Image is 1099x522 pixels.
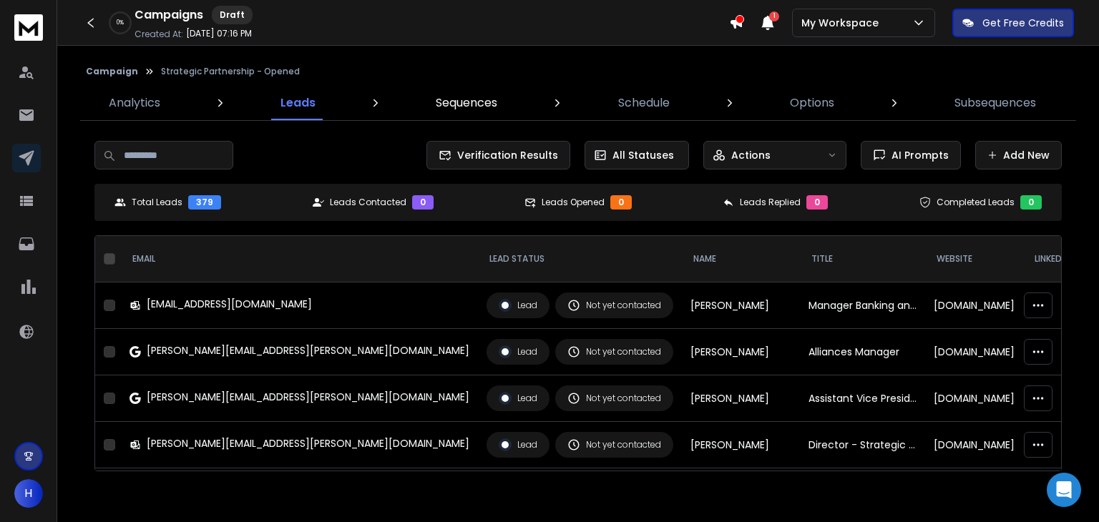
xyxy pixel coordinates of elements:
p: Leads [280,94,316,112]
div: Lead [499,438,537,451]
span: 1 [769,11,779,21]
div: Not yet contacted [567,438,661,451]
th: EMAIL [121,236,478,282]
p: Created At: [135,29,183,40]
img: logo [14,14,43,41]
p: Strategic Partnership - Opened [161,66,300,77]
p: Analytics [109,94,160,112]
a: Schedule [610,86,678,120]
p: Subsequences [954,94,1036,112]
a: Options [781,86,843,120]
td: Director - Strategic Alliances & Channel Development [800,422,925,468]
p: Total Leads [132,197,182,208]
div: 0 [610,195,632,210]
div: Not yet contacted [567,299,661,312]
p: Leads Opened [542,197,605,208]
td: Assistant Vice President - Partnership & Alliances [800,375,925,422]
div: 0 [1020,195,1042,210]
div: Open Intercom Messenger [1047,473,1081,507]
th: title [800,236,925,282]
td: Head Strategic Alliances & Channels [800,468,925,515]
div: Draft [212,6,253,24]
p: [DATE] 07:16 PM [186,28,252,39]
p: Leads Replied [740,197,801,208]
div: Lead [499,299,537,312]
td: [PERSON_NAME] [682,468,800,515]
a: Leads [272,86,324,120]
td: Alliances Manager [800,329,925,375]
a: Sequences [427,86,506,120]
div: Lead [499,345,537,358]
p: Schedule [618,94,670,112]
td: [PERSON_NAME] [682,375,800,422]
p: Actions [731,148,771,162]
td: [PERSON_NAME] [682,329,800,375]
td: Manager Banking and Strategic Alliances South [800,282,925,329]
div: 379 [188,195,221,210]
button: Add New [975,141,1062,169]
p: Completed Leads [937,197,1015,208]
div: 0 [412,195,434,210]
td: [PERSON_NAME] [682,282,800,329]
td: [PERSON_NAME] [682,422,800,468]
td: [DOMAIN_NAME] [925,468,1023,515]
button: H [14,479,43,508]
td: [DOMAIN_NAME] [925,329,1023,375]
button: Get Free Credits [952,9,1074,37]
a: Subsequences [946,86,1045,120]
th: LEAD STATUS [478,236,682,282]
td: [DOMAIN_NAME] [925,282,1023,329]
div: [PERSON_NAME][EMAIL_ADDRESS][PERSON_NAME][DOMAIN_NAME] [147,390,469,404]
button: AI Prompts [861,141,961,169]
p: Sequences [436,94,497,112]
button: Verification Results [426,141,570,169]
p: All Statuses [612,148,674,162]
p: Options [790,94,834,112]
td: [DOMAIN_NAME] [925,422,1023,468]
div: [EMAIL_ADDRESS][DOMAIN_NAME] [147,297,312,311]
p: Get Free Credits [982,16,1064,30]
button: Campaign [86,66,138,77]
div: [PERSON_NAME][EMAIL_ADDRESS][PERSON_NAME][DOMAIN_NAME] [147,436,469,450]
h1: Campaigns [135,6,203,24]
span: AI Prompts [886,148,949,162]
td: [DOMAIN_NAME] [925,375,1023,422]
th: NAME [682,236,800,282]
p: 0 % [117,19,124,27]
div: Not yet contacted [567,392,661,405]
th: website [925,236,1023,282]
p: My Workspace [801,16,884,30]
span: Verification Results [451,148,558,162]
div: Not yet contacted [567,345,661,358]
div: [PERSON_NAME][EMAIL_ADDRESS][PERSON_NAME][DOMAIN_NAME] [147,343,469,358]
div: Lead [499,392,537,405]
p: Leads Contacted [330,197,406,208]
a: Analytics [100,86,169,120]
div: 0 [806,195,828,210]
